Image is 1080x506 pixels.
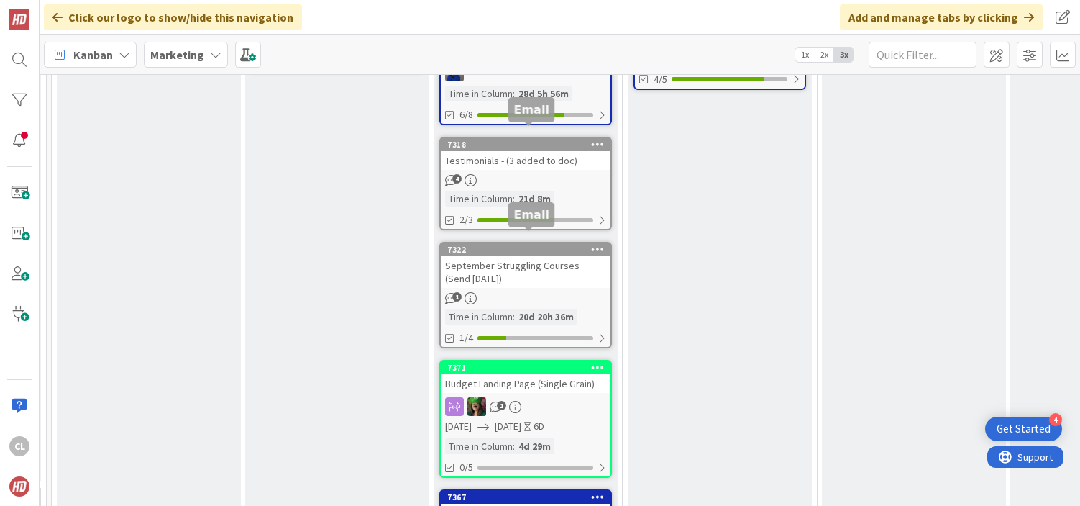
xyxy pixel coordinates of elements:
[439,137,612,230] a: 7318Testimonials - (3 added to doc)Time in Column:21d 8m2/3
[1049,413,1062,426] div: 4
[654,72,667,87] span: 4/5
[869,42,976,68] input: Quick Filter...
[441,374,610,393] div: Budget Landing Page (Single Grain)
[513,438,515,454] span: :
[44,4,302,30] div: Click our logo to show/hide this navigation
[513,191,515,207] span: :
[445,191,513,207] div: Time in Column
[459,330,473,345] span: 1/4
[30,2,65,19] span: Support
[441,397,610,416] div: SL
[9,476,29,497] img: avatar
[513,309,515,325] span: :
[447,245,610,255] div: 7322
[439,25,612,125] a: SLTime in Column:28d 5h 56m6/8
[441,491,610,504] div: 7367
[445,86,513,101] div: Time in Column
[513,86,515,101] span: :
[467,397,486,416] img: SL
[441,243,610,256] div: 7322
[439,242,612,348] a: 7322September Struggling Courses (Send [DATE])Time in Column:20d 20h 36m1/4
[439,360,612,478] a: 7371Budget Landing Page (Single Grain)SL[DATE][DATE]6DTime in Column:4d 29m0/5
[150,48,204,62] b: Marketing
[447,363,610,373] div: 7371
[441,243,610,288] div: 7322September Struggling Courses (Send [DATE])
[441,138,610,151] div: 7318
[441,256,610,288] div: September Struggling Courses (Send [DATE])
[534,419,544,434] div: 6D
[515,309,577,325] div: 20d 20h 36m
[9,436,29,456] div: CL
[515,191,554,207] div: 21d 8m
[441,151,610,170] div: Testimonials - (3 added to doc)
[73,46,113,63] span: Kanban
[441,361,610,393] div: 7371Budget Landing Page (Single Grain)
[441,138,610,170] div: 7318Testimonials - (3 added to doc)
[497,401,506,410] span: 1
[834,48,854,62] span: 3x
[514,103,549,117] h5: Email
[452,174,462,184] span: 4
[815,48,834,62] span: 2x
[514,208,549,222] h5: Email
[515,86,572,101] div: 28d 5h 56m
[459,212,473,227] span: 2/3
[495,419,521,434] span: [DATE]
[515,438,554,454] div: 4d 29m
[447,492,610,502] div: 7367
[447,140,610,150] div: 7318
[795,48,815,62] span: 1x
[441,361,610,374] div: 7371
[445,309,513,325] div: Time in Column
[9,9,29,30] img: Visit kanbanzone.com
[997,422,1051,436] div: Get Started
[445,438,513,454] div: Time in Column
[445,419,472,434] span: [DATE]
[840,4,1043,30] div: Add and manage tabs by clicking
[459,107,473,122] span: 6/8
[985,417,1062,441] div: Open Get Started checklist, remaining modules: 4
[459,460,473,475] span: 0/5
[452,292,462,302] span: 1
